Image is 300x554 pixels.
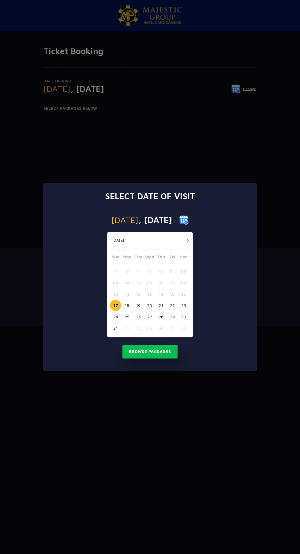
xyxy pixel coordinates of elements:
button: 04 [155,322,167,334]
button: 06 [144,277,155,288]
span: Sun [110,253,121,262]
button: 11 [121,288,133,300]
span: [DATE] [111,216,138,224]
span: Sat [178,253,189,262]
button: 02 [133,322,144,334]
button: 02 [178,266,189,277]
h3: Select date of visit [105,191,195,201]
button: 05 [133,277,144,288]
button: 12 [133,288,144,300]
button: 24 [110,311,121,322]
button: 03 [144,322,155,334]
button: 30 [144,266,155,277]
button: 27 [144,311,155,322]
button: 27 [110,266,121,277]
button: 28 [121,266,133,277]
button: 13 [144,288,155,300]
button: 08 [167,277,178,288]
button: 10 [110,288,121,300]
img: calender icon [179,215,189,225]
button: 17 [110,300,121,311]
button: 31 [155,266,167,277]
button: 31 [110,322,121,334]
button: 03 [110,277,121,288]
span: Mon [121,253,133,262]
button: 06 [178,322,189,334]
button: Browse Packages [122,345,178,359]
button: 28 [155,311,167,322]
span: , [DATE] [138,216,172,224]
button: 25 [121,311,133,322]
button: 14 [155,288,167,300]
button: 30 [178,311,189,322]
span: Wed [144,253,155,262]
button: 29 [133,266,144,277]
button: 26 [133,311,144,322]
button: 15 [167,288,178,300]
button: 20 [144,300,155,311]
button: 18 [121,300,133,311]
button: 16 [178,288,189,300]
button: 07 [155,277,167,288]
button: 19 [133,300,144,311]
button: 23 [178,300,189,311]
button: 29 [167,311,178,322]
button: 01 [121,322,133,334]
span: Fri [167,253,178,262]
span: Thu [155,253,167,262]
button: 01 [167,266,178,277]
button: 09 [178,277,189,288]
span: Tue [133,253,144,262]
button: 22 [167,300,178,311]
button: [DATE] [109,236,127,245]
button: 04 [121,277,133,288]
button: 05 [167,322,178,334]
button: 21 [155,300,167,311]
